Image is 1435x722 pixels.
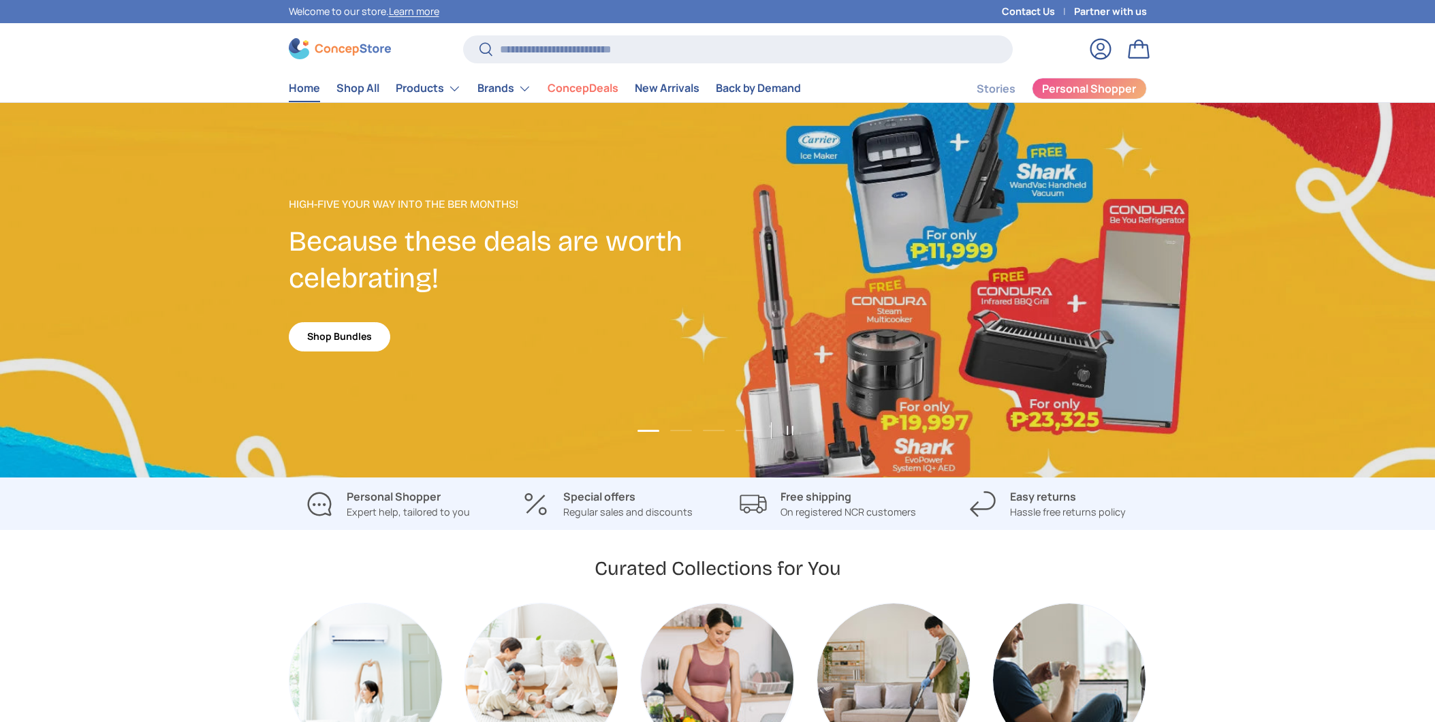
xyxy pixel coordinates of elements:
a: Home [289,75,320,101]
a: Products [396,75,461,102]
span: Personal Shopper [1042,83,1136,94]
a: ConcepDeals [548,75,618,101]
img: ConcepStore [289,38,391,59]
a: Contact Us [1002,4,1074,19]
a: New Arrivals [635,75,699,101]
a: Special offers Regular sales and discounts [509,488,707,520]
nav: Primary [289,75,801,102]
strong: Free shipping [780,489,851,504]
p: Welcome to our store. [289,4,439,19]
summary: Brands [469,75,539,102]
p: Hassle free returns policy [1010,505,1126,520]
a: Partner with us [1074,4,1147,19]
strong: Personal Shopper [347,489,441,504]
p: Expert help, tailored to you [347,505,470,520]
h2: Curated Collections for You [595,556,841,581]
h2: Because these deals are worth celebrating! [289,223,718,297]
a: Shop Bundles [289,322,390,351]
a: Personal Shopper [1032,78,1147,99]
a: Personal Shopper Expert help, tailored to you [289,488,487,520]
a: Back by Demand [716,75,801,101]
strong: Special offers [563,489,635,504]
summary: Products [388,75,469,102]
a: Brands [477,75,531,102]
p: High-Five Your Way Into the Ber Months! [289,196,718,213]
strong: Easy returns [1010,489,1076,504]
a: Easy returns Hassle free returns policy [949,488,1147,520]
a: Stories [977,76,1015,102]
a: Free shipping On registered NCR customers [729,488,927,520]
p: On registered NCR customers [780,505,916,520]
p: Regular sales and discounts [563,505,693,520]
a: Shop All [336,75,379,101]
a: Learn more [389,5,439,18]
nav: Secondary [944,75,1147,102]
